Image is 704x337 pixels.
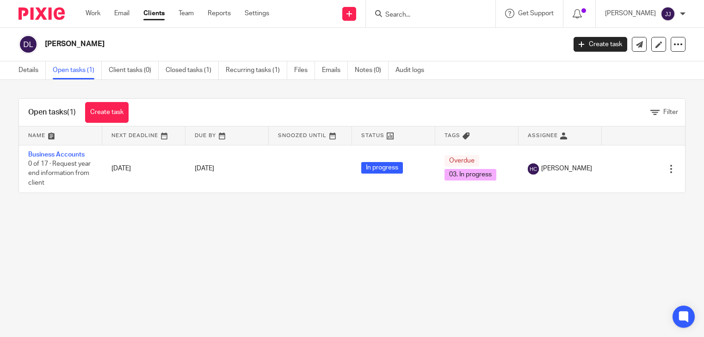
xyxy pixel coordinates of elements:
a: Client tasks (0) [109,61,159,79]
a: Emails [322,61,348,79]
a: Settings [245,9,269,18]
span: Filter [663,109,678,115]
a: Closed tasks (1) [166,61,219,79]
img: Pixie [19,7,65,20]
span: Tags [445,133,460,138]
h1: Open tasks [28,108,76,117]
a: Email [114,9,130,18]
span: 0 of 17 · Request year end information from client [28,161,91,186]
a: Create task [574,37,627,52]
a: Clients [143,9,165,18]
input: Search [384,11,468,19]
td: [DATE] [102,145,185,193]
p: [PERSON_NAME] [605,9,656,18]
a: Notes (0) [355,61,389,79]
a: Audit logs [395,61,431,79]
span: Status [361,133,384,138]
a: Business Accounts [28,151,85,158]
span: 03. In progress [445,169,496,181]
a: Create task [85,102,129,123]
a: Recurring tasks (1) [226,61,287,79]
span: (1) [67,108,76,116]
span: Overdue [445,155,479,167]
span: In progress [361,162,403,174]
span: Snoozed Until [278,133,327,138]
a: Team [179,9,194,18]
h2: [PERSON_NAME] [45,39,457,49]
img: svg%3E [661,6,675,21]
a: Reports [208,9,231,18]
a: Files [294,61,315,79]
a: Details [19,61,46,79]
img: svg%3E [528,163,539,175]
a: Open tasks (1) [53,61,102,79]
span: [DATE] [195,165,214,172]
img: svg%3E [19,35,38,54]
span: [PERSON_NAME] [541,164,592,173]
a: Work [86,9,100,18]
span: Get Support [518,10,554,17]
